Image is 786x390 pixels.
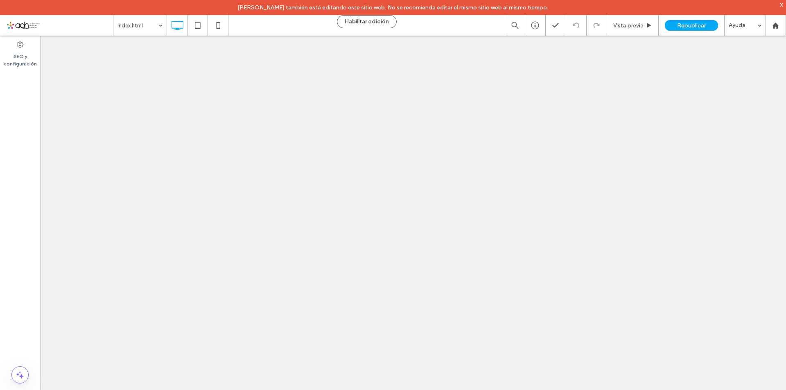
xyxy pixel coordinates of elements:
button: Habilitar edición [337,15,397,28]
span: Vista previa [613,22,644,29]
div: Ayuda [725,15,766,36]
span: [PERSON_NAME] también está editando este sitio web. No se recomienda editar el mismo sitio web al... [237,4,549,11]
div: index.html [113,15,167,36]
span: Republicar [677,22,706,29]
div: x [780,1,784,8]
